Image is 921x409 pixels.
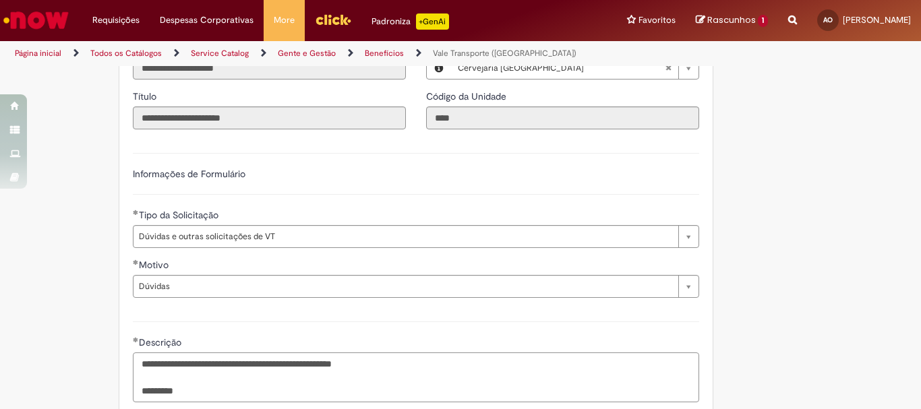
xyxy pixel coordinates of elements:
span: Obrigatório Preenchido [133,259,139,265]
span: More [274,13,295,27]
span: Descrição [139,336,184,348]
div: Padroniza [372,13,449,30]
textarea: Descrição [133,352,699,402]
a: Página inicial [15,48,61,59]
a: Vale Transporte ([GEOGRAPHIC_DATA]) [433,48,576,59]
span: 1 [758,15,768,27]
img: click_logo_yellow_360x200.png [315,9,351,30]
a: Rascunhos [696,14,768,27]
span: Tipo da Solicitação [139,209,221,221]
span: [PERSON_NAME] [843,14,911,26]
a: Todos os Catálogos [90,48,162,59]
span: Favoritos [638,13,676,27]
span: Motivo [139,259,171,271]
label: Informações de Formulário [133,168,245,180]
input: Código da Unidade [426,106,699,129]
input: Título [133,106,406,129]
span: Obrigatório Preenchido [133,210,139,215]
img: ServiceNow [1,7,71,34]
span: Requisições [92,13,140,27]
abbr: Limpar campo Local [658,57,678,79]
a: Gente e Gestão [278,48,336,59]
a: Cervejaria [GEOGRAPHIC_DATA]Limpar campo Local [451,57,699,79]
span: Obrigatório Preenchido [133,337,139,342]
label: Somente leitura - Código da Unidade [426,90,509,103]
span: AO [823,15,833,24]
ul: Trilhas de página [10,41,604,66]
label: Somente leitura - Título [133,90,159,103]
span: Despesas Corporativas [160,13,254,27]
a: Benefícios [365,48,404,59]
span: Dúvidas e outras solicitações de VT [139,226,672,247]
span: Rascunhos [707,13,756,26]
a: Service Catalog [191,48,249,59]
button: Local, Visualizar este registro Cervejaria Rio de Janeiro [427,57,451,79]
input: Email [133,57,406,80]
span: Dúvidas [139,276,672,297]
span: Cervejaria [GEOGRAPHIC_DATA] [458,57,665,79]
p: +GenAi [416,13,449,30]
